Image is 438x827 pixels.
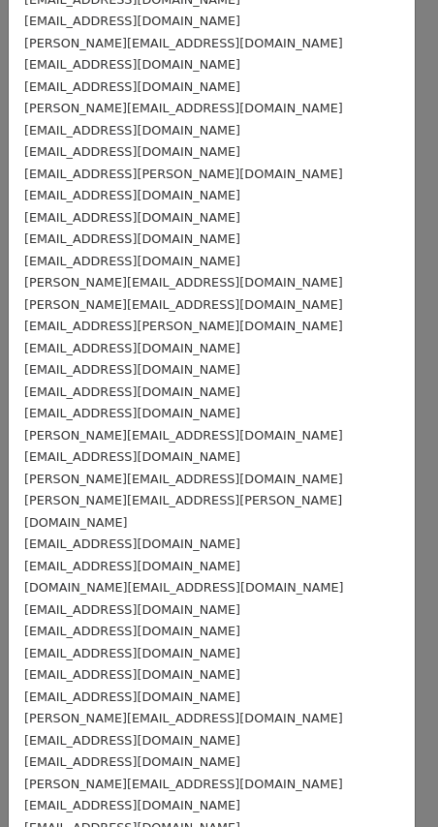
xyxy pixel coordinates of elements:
small: [PERSON_NAME][EMAIL_ADDRESS][DOMAIN_NAME] [24,472,343,486]
small: [EMAIL_ADDRESS][DOMAIN_NAME] [24,689,240,704]
small: [EMAIL_ADDRESS][DOMAIN_NAME] [24,57,240,72]
small: [PERSON_NAME][EMAIL_ADDRESS][DOMAIN_NAME] [24,711,343,725]
small: [EMAIL_ADDRESS][DOMAIN_NAME] [24,733,240,748]
small: [EMAIL_ADDRESS][DOMAIN_NAME] [24,79,240,94]
small: [PERSON_NAME][EMAIL_ADDRESS][DOMAIN_NAME] [24,275,343,290]
small: [EMAIL_ADDRESS][DOMAIN_NAME] [24,624,240,638]
div: Widget razgovora [341,734,438,827]
small: [EMAIL_ADDRESS][DOMAIN_NAME] [24,449,240,464]
small: [EMAIL_ADDRESS][DOMAIN_NAME] [24,536,240,551]
small: [EMAIL_ADDRESS][DOMAIN_NAME] [24,188,240,202]
small: [PERSON_NAME][EMAIL_ADDRESS][DOMAIN_NAME] [24,36,343,50]
small: [EMAIL_ADDRESS][DOMAIN_NAME] [24,210,240,225]
small: [EMAIL_ADDRESS][DOMAIN_NAME] [24,406,240,420]
small: [EMAIL_ADDRESS][DOMAIN_NAME] [24,754,240,769]
small: [EMAIL_ADDRESS][DOMAIN_NAME] [24,362,240,377]
small: [PERSON_NAME][EMAIL_ADDRESS][DOMAIN_NAME] [24,428,343,443]
small: [EMAIL_ADDRESS][PERSON_NAME][DOMAIN_NAME] [24,167,343,181]
small: [EMAIL_ADDRESS][DOMAIN_NAME] [24,231,240,246]
small: [PERSON_NAME][EMAIL_ADDRESS][PERSON_NAME][DOMAIN_NAME] [24,493,342,530]
small: [EMAIL_ADDRESS][DOMAIN_NAME] [24,646,240,660]
small: [EMAIL_ADDRESS][DOMAIN_NAME] [24,384,240,399]
iframe: Chat Widget [341,734,438,827]
small: [DOMAIN_NAME][EMAIL_ADDRESS][DOMAIN_NAME] [24,580,343,595]
small: [EMAIL_ADDRESS][DOMAIN_NAME] [24,14,240,28]
small: [EMAIL_ADDRESS][DOMAIN_NAME] [24,341,240,355]
small: [EMAIL_ADDRESS][DOMAIN_NAME] [24,602,240,617]
small: [PERSON_NAME][EMAIL_ADDRESS][DOMAIN_NAME] [24,297,343,312]
small: [PERSON_NAME][EMAIL_ADDRESS][DOMAIN_NAME] [24,777,343,791]
small: [EMAIL_ADDRESS][DOMAIN_NAME] [24,667,240,682]
small: [EMAIL_ADDRESS][DOMAIN_NAME] [24,254,240,268]
small: [EMAIL_ADDRESS][DOMAIN_NAME] [24,559,240,573]
small: [PERSON_NAME][EMAIL_ADDRESS][DOMAIN_NAME] [24,101,343,115]
small: [EMAIL_ADDRESS][DOMAIN_NAME] [24,144,240,159]
small: [EMAIL_ADDRESS][PERSON_NAME][DOMAIN_NAME] [24,319,343,333]
small: [EMAIL_ADDRESS][DOMAIN_NAME] [24,123,240,138]
small: [EMAIL_ADDRESS][DOMAIN_NAME] [24,798,240,812]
